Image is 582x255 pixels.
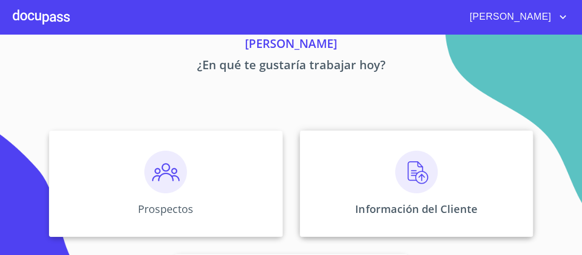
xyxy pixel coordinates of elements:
[462,9,556,26] span: [PERSON_NAME]
[462,9,569,26] button: account of current user
[144,151,187,193] img: prospectos.png
[13,56,569,77] p: ¿En qué te gustaría trabajar hoy?
[138,202,193,216] p: Prospectos
[13,35,569,56] p: [PERSON_NAME]
[355,202,477,216] p: Información del Cliente
[395,151,438,193] img: carga.png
